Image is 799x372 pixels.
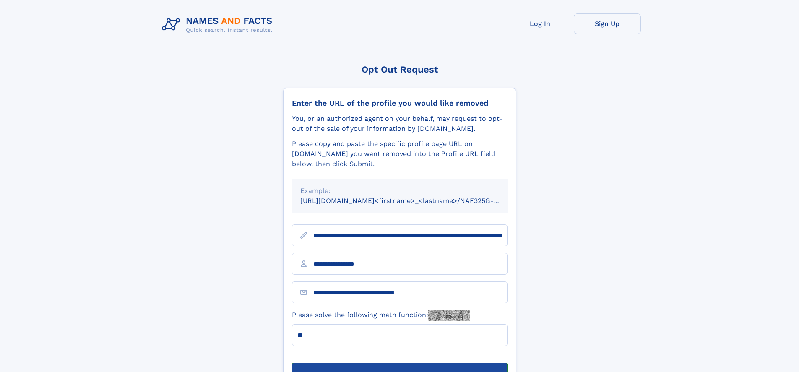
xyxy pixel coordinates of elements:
[292,310,470,321] label: Please solve the following math function:
[283,64,516,75] div: Opt Out Request
[300,197,523,205] small: [URL][DOMAIN_NAME]<firstname>_<lastname>/NAF325G-xxxxxxxx
[574,13,641,34] a: Sign Up
[300,186,499,196] div: Example:
[292,139,508,169] div: Please copy and paste the specific profile page URL on [DOMAIN_NAME] you want removed into the Pr...
[292,99,508,108] div: Enter the URL of the profile you would like removed
[507,13,574,34] a: Log In
[159,13,279,36] img: Logo Names and Facts
[292,114,508,134] div: You, or an authorized agent on your behalf, may request to opt-out of the sale of your informatio...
